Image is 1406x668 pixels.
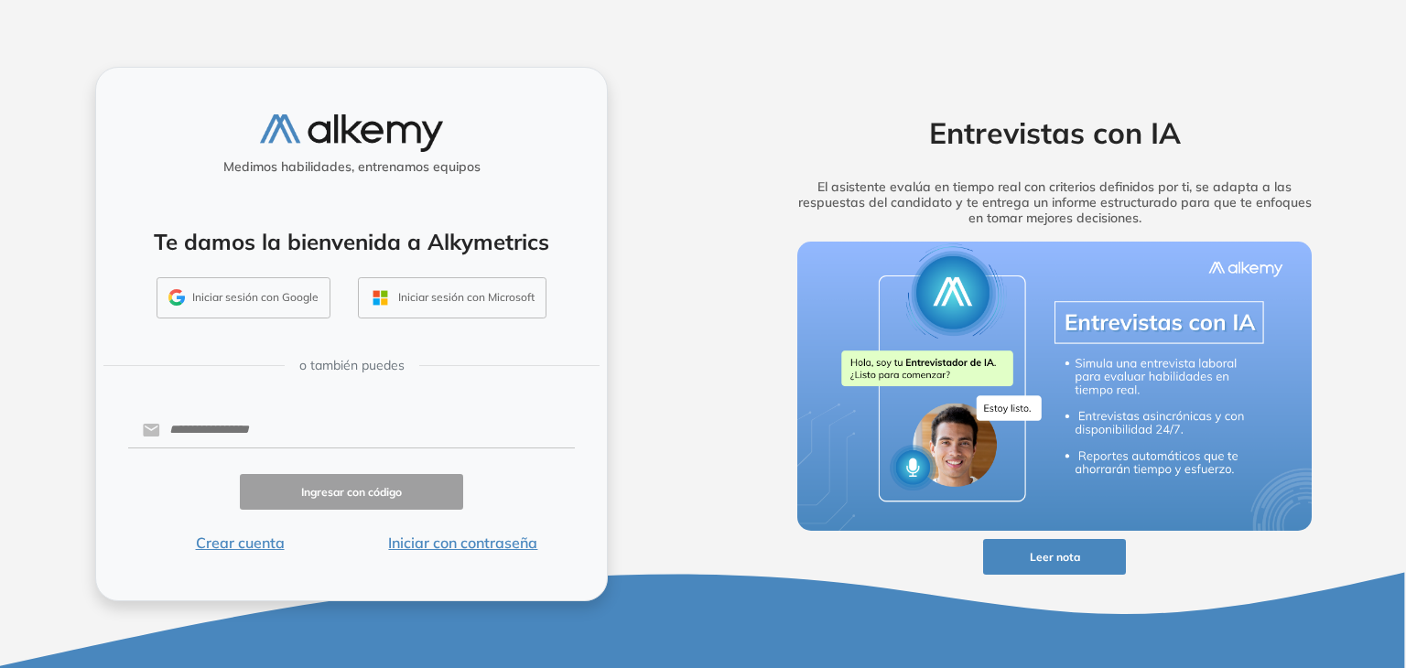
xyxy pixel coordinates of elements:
[299,356,405,375] span: o también puedes
[128,532,351,554] button: Crear cuenta
[260,114,443,152] img: logo-alkemy
[103,159,600,175] h5: Medimos habilidades, entrenamos equipos
[797,242,1312,531] img: img-more-info
[370,287,391,308] img: OUTLOOK_ICON
[1077,457,1406,668] iframe: Chat Widget
[157,277,330,319] button: Iniciar sesión con Google
[240,474,463,510] button: Ingresar con código
[358,277,546,319] button: Iniciar sesión con Microsoft
[351,532,575,554] button: Iniciar con contraseña
[120,229,583,255] h4: Te damos la bienvenida a Alkymetrics
[769,179,1340,225] h5: El asistente evalúa en tiempo real con criterios definidos por ti, se adapta a las respuestas del...
[168,289,185,306] img: GMAIL_ICON
[1077,457,1406,668] div: Widget de chat
[769,115,1340,150] h2: Entrevistas con IA
[983,539,1126,575] button: Leer nota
